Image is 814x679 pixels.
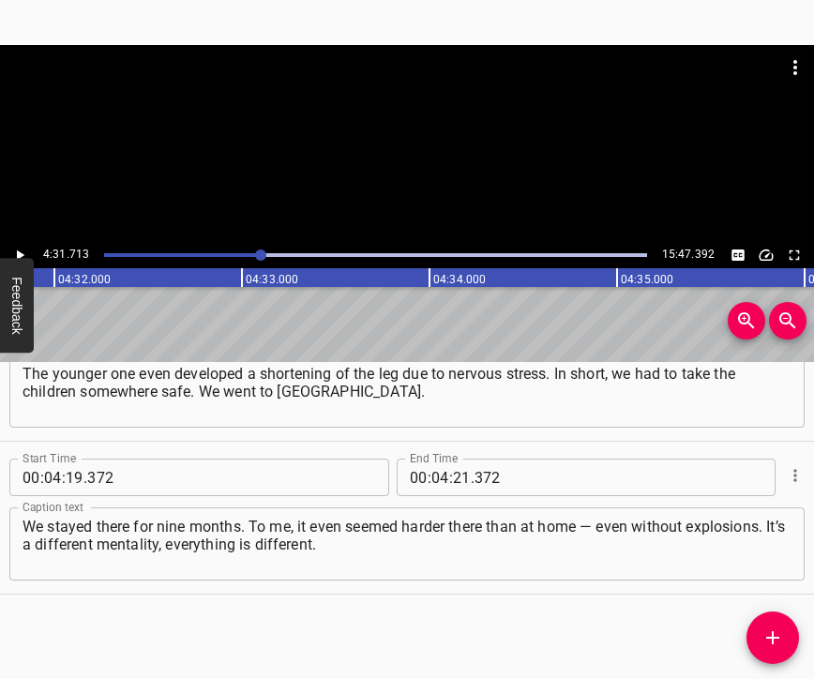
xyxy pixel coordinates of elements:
[475,459,646,496] input: 372
[58,273,111,286] text: 04:32.000
[471,459,475,496] span: .
[662,248,715,261] span: 15:47.392
[83,459,87,496] span: .
[87,459,259,496] input: 372
[783,463,807,488] button: Cue Options
[104,253,646,257] div: Play progress
[726,243,750,267] button: Toggle captions
[40,459,44,496] span: :
[44,459,62,496] input: 04
[782,243,806,267] button: Toggle fullscreen
[728,302,765,339] button: Zoom In
[66,459,83,496] input: 19
[23,365,791,418] textarea: The younger one even developed a shortening of the leg due to nervous stress. In short, we had to...
[43,248,89,261] span: 4:31.713
[754,243,778,267] button: Change Playback Speed
[23,459,40,496] input: 00
[433,273,486,286] text: 04:34.000
[431,459,449,496] input: 04
[428,459,431,496] span: :
[449,459,453,496] span: :
[23,518,791,571] textarea: We stayed there for nine months. To me, it even seemed harder there than at home — even without e...
[62,459,66,496] span: :
[410,459,428,496] input: 00
[453,459,471,496] input: 21
[783,451,805,500] div: Cue Options
[621,273,673,286] text: 04:35.000
[246,273,298,286] text: 04:33.000
[746,611,799,664] button: Add Cue
[769,302,806,339] button: Zoom Out
[8,243,32,267] button: Play/Pause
